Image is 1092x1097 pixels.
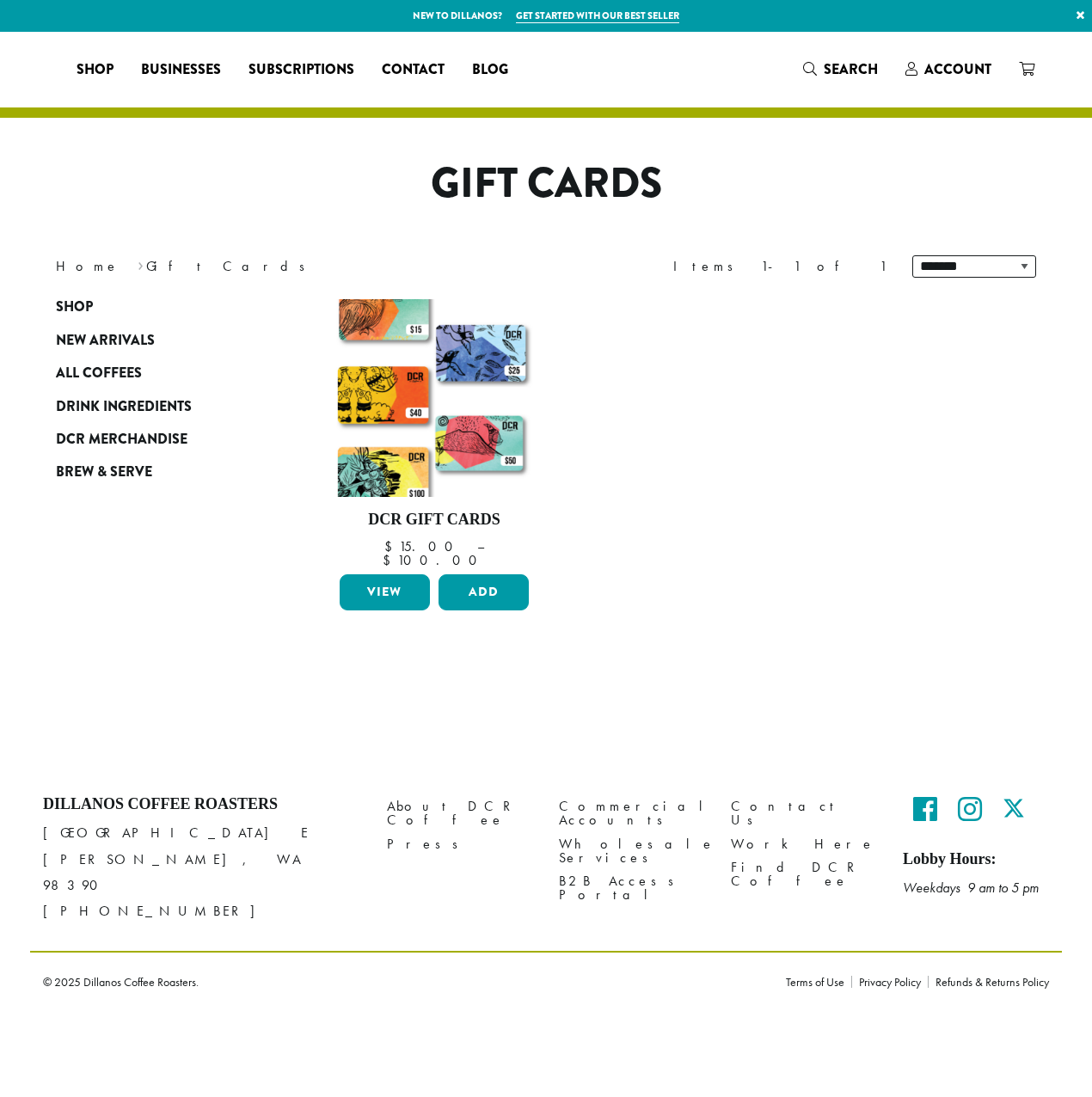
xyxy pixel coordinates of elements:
[56,324,262,357] a: New Arrivals
[559,869,705,906] a: B2B Access Portal
[472,59,508,81] span: Blog
[559,832,705,869] a: Wholesale Services
[903,850,1049,869] h5: Lobby Hours:
[43,795,361,814] h4: Dillanos Coffee Roasters
[56,363,142,384] span: All Coffees
[559,795,705,832] a: Commercial Accounts
[43,820,361,923] p: [GEOGRAPHIC_DATA] E [PERSON_NAME], WA 98390 [PHONE_NUMBER]
[335,299,533,497] img: Gift-Cards-Available-470-x-600-300x300.png
[77,59,113,81] span: Shop
[56,256,520,277] nav: Breadcrumb
[335,511,533,530] h4: DCR Gift Cards
[248,59,354,81] span: Subscriptions
[786,976,851,988] a: Terms of Use
[56,396,192,418] span: Drink Ingredients
[56,429,187,450] span: DCR Merchandise
[43,159,1049,209] h1: Gift Cards
[477,537,484,555] span: –
[439,574,529,610] button: Add
[384,537,461,555] bdi: 15.00
[63,56,127,83] a: Shop
[138,250,144,277] span: ›
[141,59,221,81] span: Businesses
[382,59,445,81] span: Contact
[387,795,533,832] a: About DCR Coffee
[56,257,120,275] a: Home
[851,976,928,988] a: Privacy Policy
[335,299,533,567] a: DCR Gift Cards
[383,551,485,569] bdi: 100.00
[383,551,397,569] span: $
[928,976,1049,988] a: Refunds & Returns Policy
[56,291,262,323] a: Shop
[56,297,93,318] span: Shop
[731,832,877,855] a: Work Here
[56,456,262,488] a: Brew & Serve
[384,537,399,555] span: $
[824,59,878,79] span: Search
[673,256,886,277] div: Items 1-1 of 1
[924,59,991,79] span: Account
[56,357,262,389] a: All Coffees
[56,330,155,352] span: New Arrivals
[387,832,533,855] a: Press
[43,976,760,988] p: © 2025 Dillanos Coffee Roasters.
[789,55,892,83] a: Search
[340,574,430,610] a: View
[56,423,262,456] a: DCR Merchandise
[56,389,262,422] a: Drink Ingredients
[903,879,1039,897] em: Weekdays 9 am to 5 pm
[516,9,679,23] a: Get started with our best seller
[731,855,877,892] a: Find DCR Coffee
[56,462,152,483] span: Brew & Serve
[731,795,877,832] a: Contact Us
